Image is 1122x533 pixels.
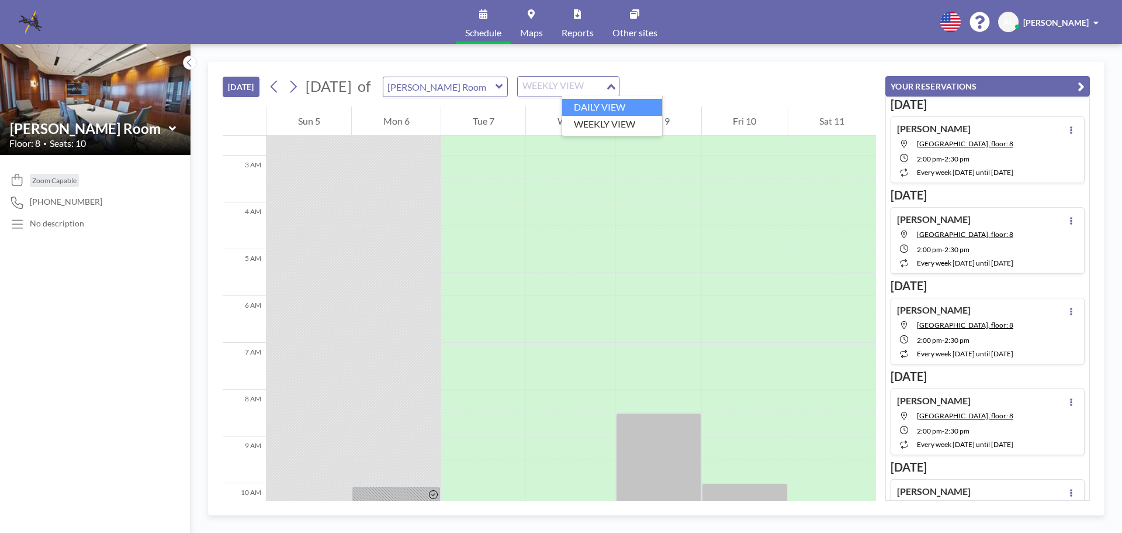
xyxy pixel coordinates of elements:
span: Maps [520,28,543,37]
span: [PHONE_NUMBER] [30,197,102,207]
div: 10 AM [223,483,266,530]
span: every week [DATE] until [DATE] [917,440,1013,449]
h4: [PERSON_NAME] [897,214,971,225]
span: Sweet Auburn Room, floor: 8 [917,411,1013,420]
div: Mon 6 [352,106,441,136]
input: Currie Room [10,120,169,137]
span: - [942,336,944,345]
span: every week [DATE] until [DATE] [917,168,1013,177]
input: Search for option [519,79,604,94]
span: 2:00 PM [917,336,942,345]
span: every week [DATE] until [DATE] [917,259,1013,267]
div: No description [30,218,84,229]
span: Sweet Auburn Room, floor: 8 [917,230,1013,239]
h3: [DATE] [891,97,1085,112]
div: Fri 10 [702,106,788,136]
div: 6 AM [223,296,266,343]
div: Wed 8 [526,106,615,136]
div: 3 AM [223,156,266,202]
div: Tue 7 [441,106,525,136]
h3: [DATE] [891,278,1085,293]
div: 5 AM [223,249,266,296]
span: 2:00 PM [917,427,942,435]
div: 4 AM [223,202,266,249]
span: 2:30 PM [944,427,969,435]
li: DAILY VIEW [562,99,662,116]
div: Sat 11 [788,106,876,136]
span: Schedule [465,28,501,37]
h4: [PERSON_NAME] [897,486,971,497]
h3: [DATE] [891,460,1085,474]
span: • [43,140,47,147]
span: 2:00 PM [917,154,942,163]
span: 2:30 PM [944,245,969,254]
button: YOUR RESERVATIONS [885,76,1090,97]
span: [PERSON_NAME] [1023,18,1089,27]
div: 7 AM [223,343,266,390]
span: - [942,154,944,163]
span: Zoom Capable [32,176,77,185]
div: Search for option [518,77,619,97]
img: organization-logo [19,11,42,34]
span: 2:30 PM [944,154,969,163]
span: 2:00 PM [917,245,942,254]
span: Floor: 8 [9,137,40,149]
h4: [PERSON_NAME] [897,123,971,135]
span: 2:30 PM [944,336,969,345]
span: Seats: 10 [50,137,86,149]
span: of [358,77,370,95]
input: Currie Room [383,77,496,97]
span: - [942,245,944,254]
h3: [DATE] [891,188,1085,202]
span: Sweet Auburn Room, floor: 8 [917,139,1013,148]
button: [DATE] [223,77,259,97]
h3: [DATE] [891,369,1085,384]
div: Sun 5 [266,106,351,136]
div: 9 AM [223,436,266,483]
span: Reports [562,28,594,37]
h4: [PERSON_NAME] [897,304,971,316]
div: 8 AM [223,390,266,436]
span: Other sites [612,28,657,37]
span: - [942,427,944,435]
li: WEEKLY VIEW [562,116,662,133]
span: AL [1003,17,1013,27]
span: Sweet Auburn Room, floor: 8 [917,321,1013,329]
span: every week [DATE] until [DATE] [917,349,1013,358]
h4: [PERSON_NAME] [897,395,971,407]
span: [DATE] [306,77,352,95]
